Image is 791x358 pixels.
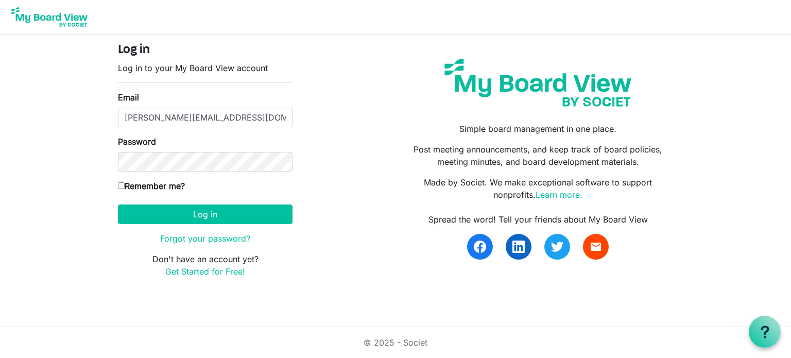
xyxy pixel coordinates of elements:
p: Don't have an account yet? [118,253,293,278]
p: Made by Societ. We make exceptional software to support nonprofits. [403,176,673,201]
img: my-board-view-societ.svg [437,51,639,114]
a: Learn more. [536,190,582,200]
label: Email [118,91,139,104]
img: facebook.svg [474,241,486,253]
p: Log in to your My Board View account [118,62,293,74]
img: My Board View Logo [8,4,91,30]
h4: Log in [118,43,293,58]
a: email [583,234,609,260]
button: Log in [118,204,293,224]
label: Remember me? [118,180,185,192]
a: Get Started for Free! [165,266,245,277]
input: Remember me? [118,182,125,189]
p: Post meeting announcements, and keep track of board policies, meeting minutes, and board developm... [403,143,673,168]
a: © 2025 - Societ [364,337,427,348]
div: Spread the word! Tell your friends about My Board View [403,213,673,226]
span: email [590,241,602,253]
p: Simple board management in one place. [403,123,673,135]
img: twitter.svg [551,241,563,253]
img: linkedin.svg [512,241,525,253]
a: Forgot your password? [160,233,250,244]
label: Password [118,135,156,148]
